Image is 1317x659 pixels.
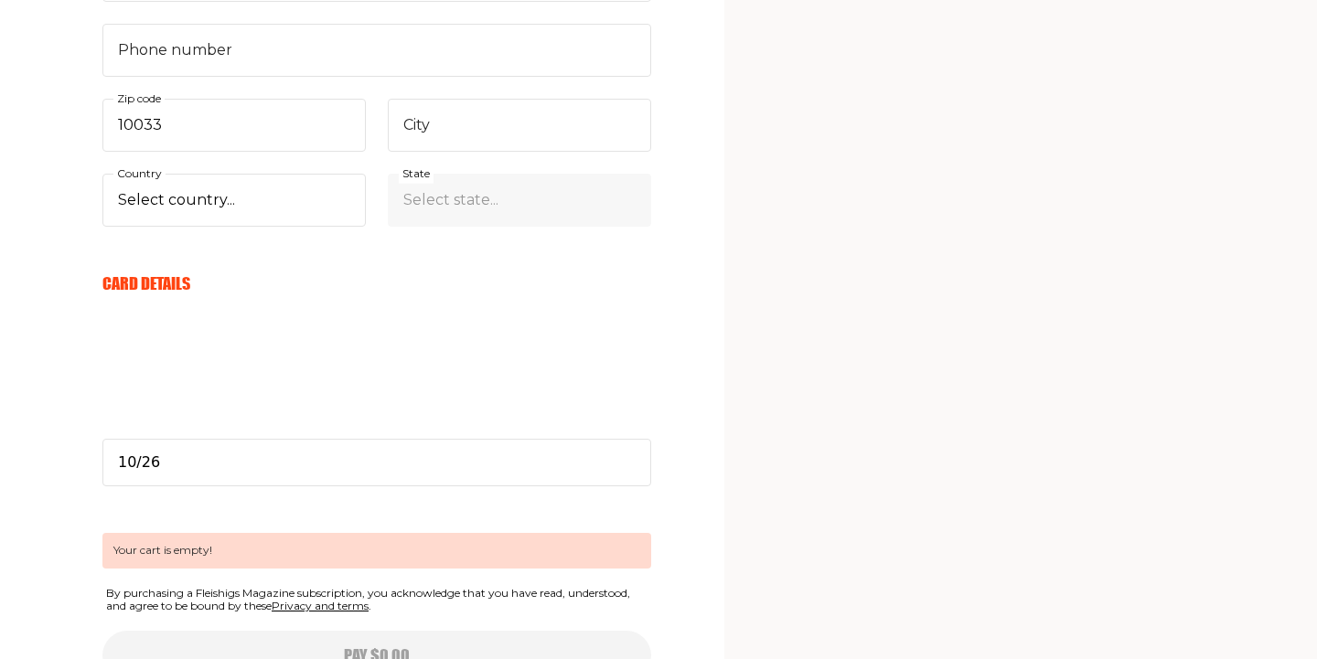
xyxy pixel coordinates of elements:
select: Country [102,174,366,227]
label: State [399,164,434,184]
a: Privacy and terms [272,599,369,612]
input: Zip code [102,99,366,152]
label: Country [113,164,166,184]
iframe: card [102,314,651,452]
h6: Card Details [102,273,651,293]
label: Zip code [113,89,165,109]
input: City [388,99,651,152]
select: State [388,174,651,227]
input: Phone number [102,24,651,77]
iframe: cvv [102,377,651,514]
span: By purchasing a Fleishigs Magazine subscription, you acknowledge that you have read, understood, ... [102,583,651,617]
input: Please enter a valid expiration date in the format MM/YY [102,439,651,486]
span: Your cart is empty! [102,533,651,568]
